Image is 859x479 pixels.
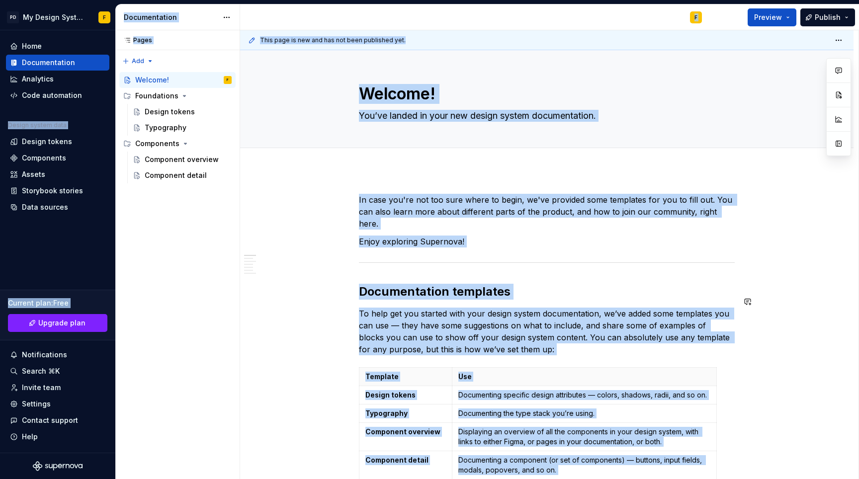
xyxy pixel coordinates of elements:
div: PD [7,11,19,23]
a: Settings [6,396,109,412]
div: Components [119,136,236,152]
a: Components [6,150,109,166]
div: Documentation [22,58,75,68]
button: Add [119,54,157,68]
div: Foundations [135,91,178,101]
a: Upgrade plan [8,314,107,332]
button: Preview [748,8,796,26]
a: Assets [6,166,109,182]
a: Component detail [129,167,236,183]
textarea: Welcome! [357,82,733,106]
div: My Design System [23,12,86,22]
p: Documenting the type stack you’re using. [458,408,710,418]
a: Component overview [129,152,236,167]
button: Notifications [6,347,109,363]
div: Assets [22,169,45,179]
span: This page is new and has not been published yet. [260,36,406,44]
div: Components [22,153,66,163]
strong: Component overview [365,427,440,436]
div: Component detail [145,170,207,180]
div: Design tokens [145,107,195,117]
button: Search ⌘K [6,363,109,379]
a: Design tokens [6,134,109,150]
h2: Documentation templates [359,284,735,300]
div: Invite team [22,383,61,393]
a: Invite team [6,380,109,396]
a: Home [6,38,109,54]
a: Typography [129,120,236,136]
p: Template [365,372,446,382]
div: Typography [145,123,186,133]
button: PDMy Design SystemF [2,6,113,28]
div: Page tree [119,72,236,183]
a: Code automation [6,87,109,103]
button: Contact support [6,412,109,428]
div: Storybook stories [22,186,83,196]
svg: Supernova Logo [33,461,83,471]
div: Design system data [8,121,67,129]
p: Enjoy exploring Supernova! [359,236,735,247]
div: Components [135,139,179,149]
span: Upgrade plan [38,318,86,328]
a: Analytics [6,71,109,87]
p: Documenting a component (or set of components) — buttons, input fields, modals, popovers, and so on. [458,455,710,475]
div: Design tokens [22,137,72,147]
div: F [103,13,106,21]
strong: Typography [365,409,408,417]
div: Welcome! [135,75,169,85]
button: Publish [800,8,855,26]
div: Notifications [22,350,67,360]
div: Help [22,432,38,442]
a: Design tokens [129,104,236,120]
div: Component overview [145,155,219,164]
div: Current plan : Free [8,298,107,308]
div: Contact support [22,415,78,425]
div: Foundations [119,88,236,104]
strong: Design tokens [365,391,416,399]
a: Storybook stories [6,183,109,199]
span: Add [132,57,144,65]
span: Preview [754,12,782,22]
p: Displaying an overview of all the components in your design system, with links to either Figma, o... [458,427,710,447]
div: Home [22,41,42,51]
strong: Component detail [365,456,429,464]
div: Data sources [22,202,68,212]
span: Publish [815,12,841,22]
div: Code automation [22,90,82,100]
a: Data sources [6,199,109,215]
p: Use [458,372,710,382]
div: Documentation [124,12,218,22]
button: Help [6,429,109,445]
div: F [694,13,697,21]
a: Welcome!F [119,72,236,88]
p: In case you're not too sure where to begin, we've provided some templates for you to fill out. Yo... [359,194,735,230]
div: Search ⌘K [22,366,60,376]
textarea: You’ve landed in your new design system documentation. [357,108,733,124]
div: Pages [119,36,152,44]
a: Documentation [6,55,109,71]
div: F [227,75,229,85]
div: Analytics [22,74,54,84]
p: Documenting specific design attributes — colors, shadows, radii, and so on. [458,390,710,400]
div: Settings [22,399,51,409]
p: To help get you started with your design system documentation, we’ve added some templates you can... [359,308,735,355]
